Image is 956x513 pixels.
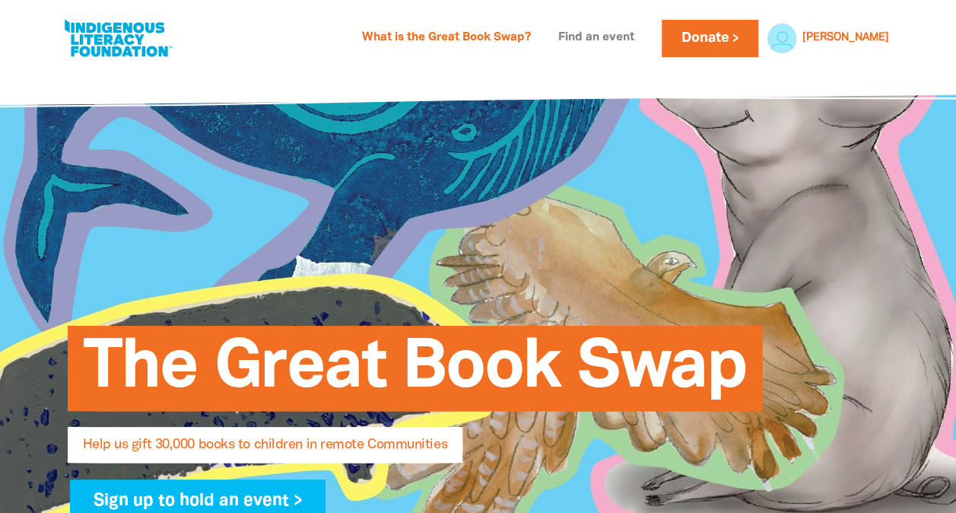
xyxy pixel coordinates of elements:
a: [PERSON_NAME] [802,33,889,43]
span: The Great Book Swap [83,337,747,411]
a: Donate [662,20,757,57]
span: Help us gift 30,000 books to children in remote Communities [83,438,447,463]
a: What is the Great Book Swap? [353,26,540,50]
a: Find an event [549,26,643,50]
